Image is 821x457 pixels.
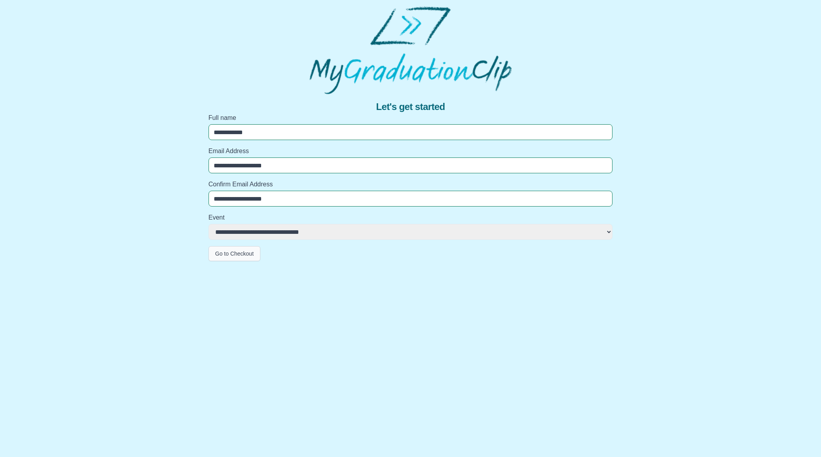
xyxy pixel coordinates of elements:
[209,146,613,156] label: Email Address
[209,113,613,123] label: Full name
[209,246,260,261] button: Go to Checkout
[376,101,445,113] span: Let's get started
[309,6,512,94] img: MyGraduationClip
[209,180,613,189] label: Confirm Email Address
[209,213,613,222] label: Event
